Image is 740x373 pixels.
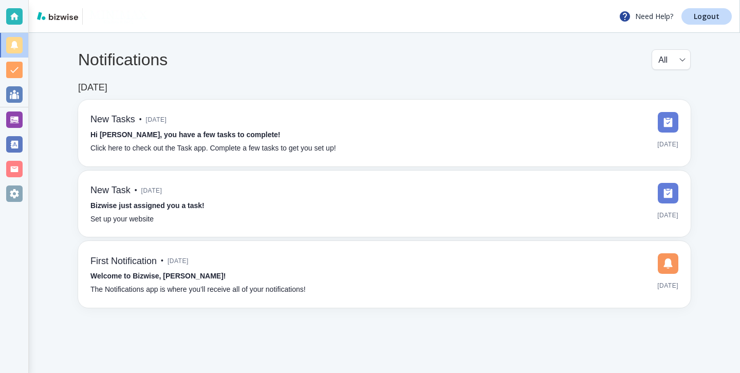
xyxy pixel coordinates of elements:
a: New Tasks•[DATE]Hi [PERSON_NAME], you have a few tasks to complete!Click here to check out the Ta... [78,100,691,166]
p: Need Help? [619,10,673,23]
img: DashboardSidebarTasks.svg [658,183,678,203]
img: bizwise [37,12,78,20]
span: [DATE] [657,278,678,293]
strong: Hi [PERSON_NAME], you have a few tasks to complete! [90,130,281,139]
p: Logout [694,13,719,20]
strong: Welcome to Bizwise, [PERSON_NAME]! [90,272,226,280]
a: New Task•[DATE]Bizwise just assigned you a task!Set up your website[DATE] [78,171,691,237]
p: • [139,114,142,125]
span: [DATE] [168,253,189,269]
span: [DATE] [141,183,162,198]
strong: Bizwise just assigned you a task! [90,201,205,210]
p: Click here to check out the Task app. Complete a few tasks to get you set up! [90,143,336,154]
a: First Notification•[DATE]Welcome to Bizwise, [PERSON_NAME]!The Notifications app is where you’ll ... [78,241,691,308]
h6: New Tasks [90,114,135,125]
p: • [135,185,137,196]
span: [DATE] [657,208,678,223]
h4: Notifications [78,50,168,69]
h6: First Notification [90,256,157,267]
h6: New Task [90,185,131,196]
p: Set up your website [90,214,154,225]
p: • [161,255,163,267]
span: [DATE] [146,112,167,127]
p: The Notifications app is where you’ll receive all of your notifications! [90,284,306,295]
a: Logout [681,8,732,25]
img: DashboardSidebarNotification.svg [658,253,678,274]
span: [DATE] [657,137,678,152]
h6: [DATE] [78,82,107,94]
div: All [658,50,684,69]
img: MiniMax Kitchen & Bath Gallery [87,8,151,25]
img: DashboardSidebarTasks.svg [658,112,678,133]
